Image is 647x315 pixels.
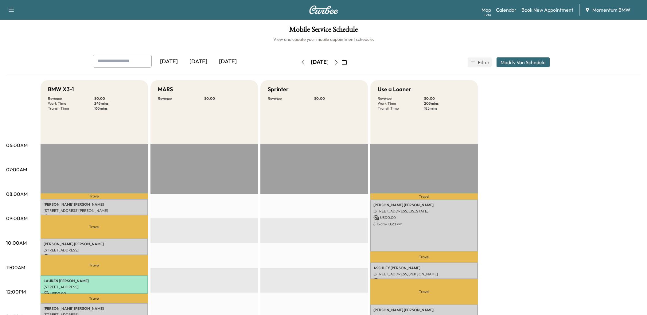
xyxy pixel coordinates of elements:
[6,239,27,247] p: 10:00AM
[184,55,213,69] div: [DATE]
[468,57,492,67] button: Filter
[44,306,145,311] p: [PERSON_NAME] [PERSON_NAME]
[158,96,204,101] p: Revenue
[311,58,329,66] div: [DATE]
[370,279,478,305] p: Travel
[154,55,184,69] div: [DATE]
[370,193,478,200] p: Travel
[6,142,28,149] p: 06:00AM
[373,278,475,283] p: USD 0.00
[48,106,94,111] p: Transit Time
[314,96,361,101] p: $ 0.00
[373,222,475,227] p: 8:15 am - 10:20 am
[6,26,641,36] h1: Mobile Service Schedule
[6,215,28,222] p: 09:00AM
[94,106,141,111] p: 165 mins
[158,85,173,94] h5: MARS
[373,272,475,277] p: [STREET_ADDRESS][PERSON_NAME]
[94,101,141,106] p: 245 mins
[44,208,145,213] p: [STREET_ADDRESS][PERSON_NAME]
[44,202,145,207] p: [PERSON_NAME] [PERSON_NAME]
[378,85,411,94] h5: Use a Loaner
[309,6,338,14] img: Curbee Logo
[204,96,251,101] p: $ 0.00
[48,96,94,101] p: Revenue
[44,214,145,220] p: USD 0.00
[44,285,145,290] p: [STREET_ADDRESS]
[378,96,424,101] p: Revenue
[378,101,424,106] p: Work Time
[41,294,148,303] p: Travel
[94,96,141,101] p: $ 0.00
[478,59,489,66] span: Filter
[370,251,478,262] p: Travel
[521,6,573,14] a: Book New Appointment
[44,254,145,259] p: USD 0.00
[373,266,475,270] p: ASSHLEY [PERSON_NAME]
[44,242,145,247] p: [PERSON_NAME] [PERSON_NAME]
[41,215,148,238] p: Travel
[48,85,74,94] h5: BMW X3-1
[373,215,475,220] p: USD 0.00
[424,106,470,111] p: 185 mins
[497,57,550,67] button: Modify Van Schedule
[6,288,26,295] p: 12:00PM
[424,96,470,101] p: $ 0.00
[592,6,630,14] span: Momentum BMW
[213,55,243,69] div: [DATE]
[373,203,475,208] p: [PERSON_NAME] [PERSON_NAME]
[6,264,25,271] p: 11:00AM
[6,190,28,198] p: 08:00AM
[41,255,148,275] p: Travel
[44,291,145,296] p: USD 0.00
[44,248,145,253] p: [STREET_ADDRESS]
[44,278,145,283] p: LAUREN [PERSON_NAME]
[373,308,475,313] p: [PERSON_NAME] [PERSON_NAME]
[481,6,491,14] a: MapBeta
[485,13,491,17] div: Beta
[378,106,424,111] p: Transit Time
[268,96,314,101] p: Revenue
[48,101,94,106] p: Work Time
[6,166,27,173] p: 07:00AM
[373,209,475,214] p: [STREET_ADDRESS][US_STATE]
[41,193,148,199] p: Travel
[268,85,289,94] h5: Sprinter
[496,6,516,14] a: Calendar
[424,101,470,106] p: 205 mins
[6,36,641,42] h6: View and update your mobile appointment schedule.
